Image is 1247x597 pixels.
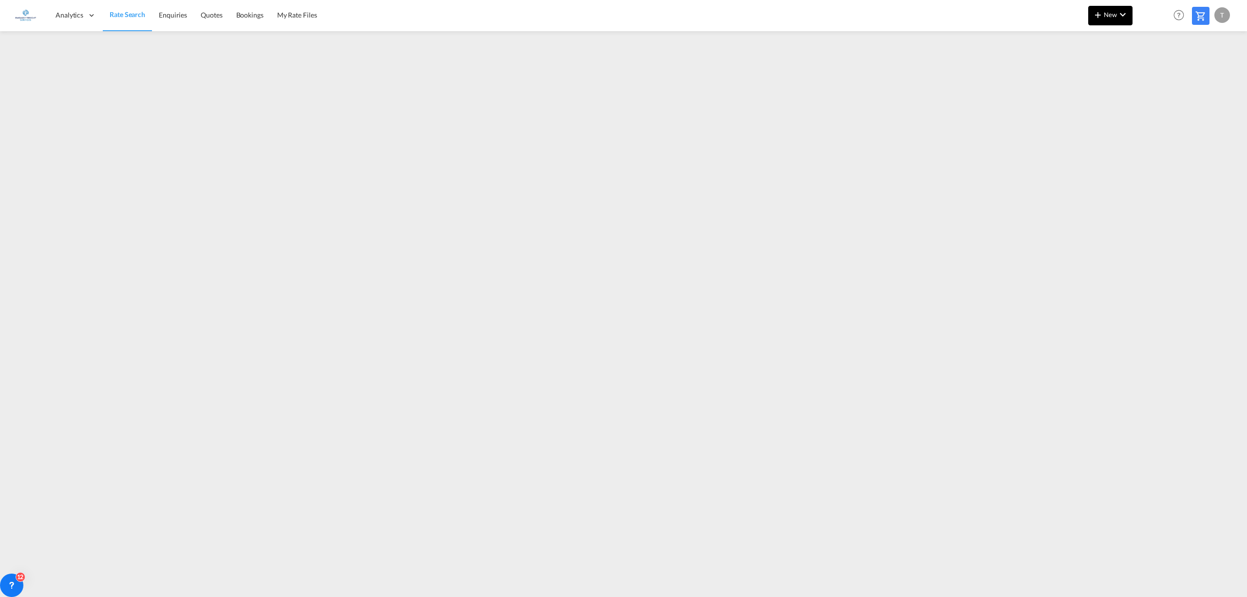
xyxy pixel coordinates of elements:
[1171,7,1187,23] span: Help
[1088,6,1133,25] button: icon-plus 400-fgNewicon-chevron-down
[1092,9,1104,20] md-icon: icon-plus 400-fg
[110,10,145,19] span: Rate Search
[15,4,37,26] img: 6a2c35f0b7c411ef99d84d375d6e7407.jpg
[1214,7,1230,23] div: T
[1171,7,1192,24] div: Help
[1117,9,1129,20] md-icon: icon-chevron-down
[1092,11,1129,19] span: New
[236,11,264,19] span: Bookings
[56,10,83,20] span: Analytics
[277,11,317,19] span: My Rate Files
[201,11,222,19] span: Quotes
[159,11,187,19] span: Enquiries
